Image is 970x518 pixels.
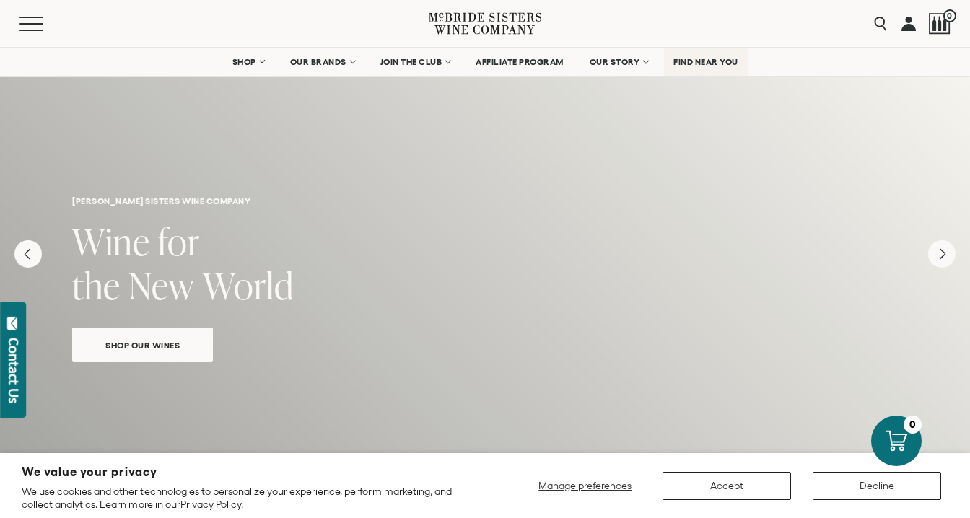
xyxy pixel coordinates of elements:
[158,216,200,266] span: for
[290,57,346,67] span: OUR BRANDS
[6,338,21,403] div: Contact Us
[72,216,150,266] span: Wine
[371,48,460,76] a: JOIN THE CLUB
[476,57,564,67] span: AFFILIATE PROGRAM
[943,9,956,22] span: 0
[928,240,956,268] button: Next
[14,240,42,268] button: Previous
[80,337,205,354] span: Shop Our Wines
[663,472,791,500] button: Accept
[380,57,442,67] span: JOIN THE CLUB
[232,57,257,67] span: SHOP
[180,499,243,510] a: Privacy Policy.
[580,48,657,76] a: OUR STORY
[128,260,195,310] span: New
[22,485,484,511] p: We use cookies and other technologies to personalize your experience, perform marketing, and coll...
[72,196,898,206] h6: [PERSON_NAME] sisters wine company
[590,57,640,67] span: OUR STORY
[673,57,738,67] span: FIND NEAR YOU
[538,480,632,491] span: Manage preferences
[22,466,484,478] h2: We value your privacy
[281,48,364,76] a: OUR BRANDS
[904,416,922,434] div: 0
[19,17,71,31] button: Mobile Menu Trigger
[223,48,274,76] a: SHOP
[813,472,941,500] button: Decline
[466,48,573,76] a: AFFILIATE PROGRAM
[203,260,294,310] span: World
[72,328,213,362] a: Shop Our Wines
[664,48,748,76] a: FIND NEAR YOU
[72,260,121,310] span: the
[530,472,641,500] button: Manage preferences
